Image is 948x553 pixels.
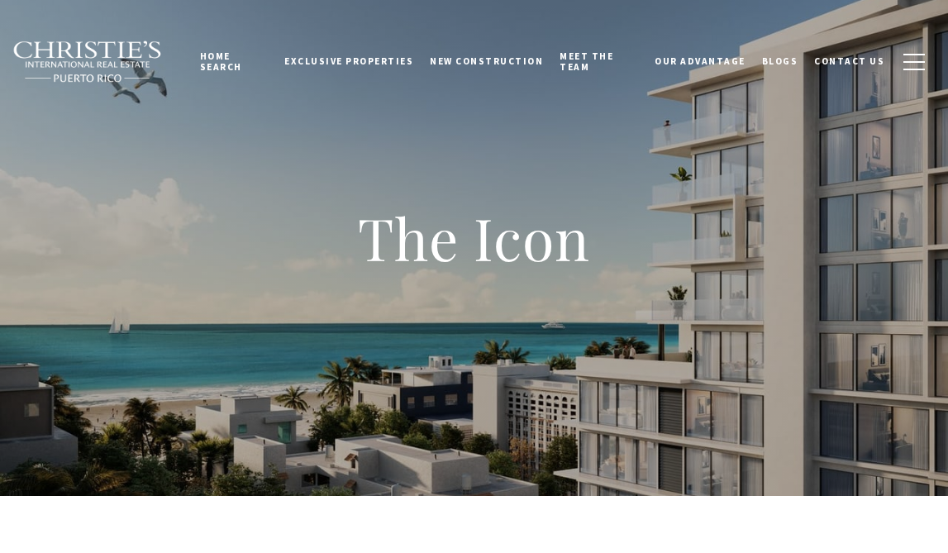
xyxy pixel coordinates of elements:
span: Our Advantage [655,55,746,67]
a: Exclusive Properties [276,41,422,82]
a: Blogs [754,41,807,82]
span: Exclusive Properties [284,55,413,67]
span: New Construction [430,55,543,67]
span: Blogs [762,55,798,67]
h1: The Icon [144,202,805,274]
span: Contact Us [814,55,884,67]
a: Home Search [192,36,277,88]
a: Our Advantage [646,41,754,82]
img: Christie's International Real Estate black text logo [12,41,163,83]
a: Meet the Team [551,36,646,88]
a: New Construction [422,41,551,82]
